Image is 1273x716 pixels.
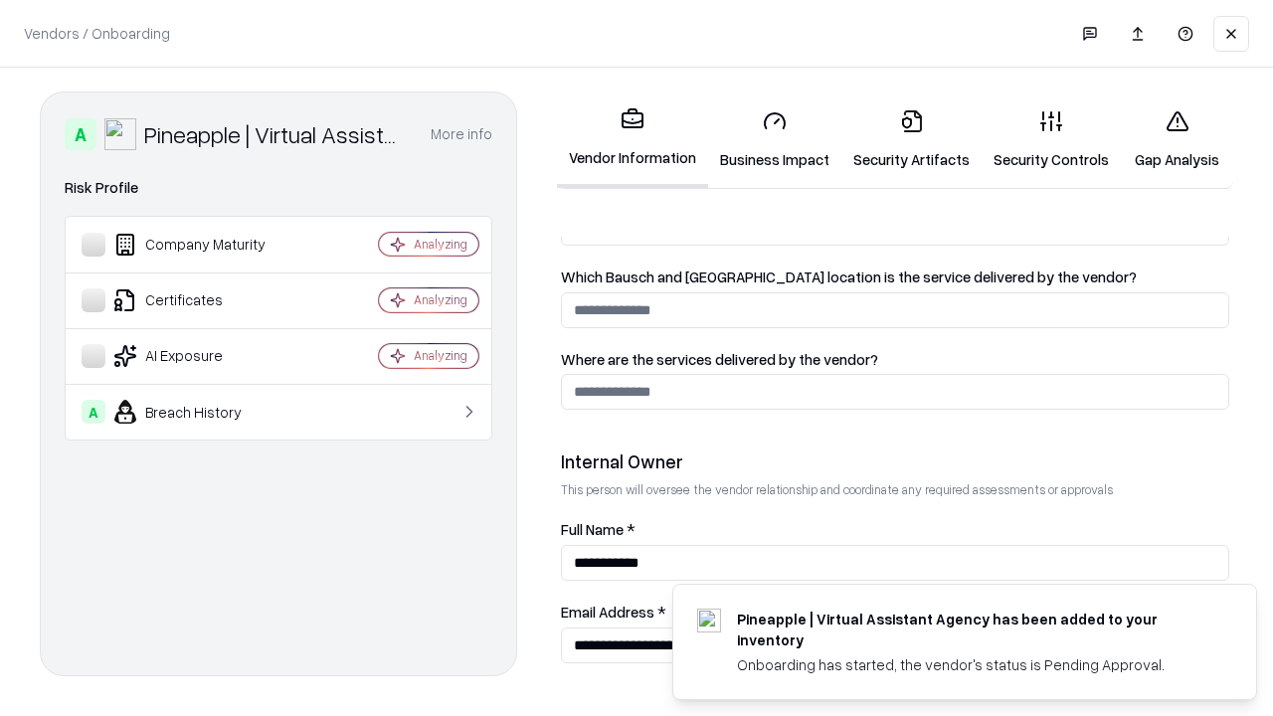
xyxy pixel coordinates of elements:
[65,176,492,200] div: Risk Profile
[737,654,1208,675] div: Onboarding has started, the vendor's status is Pending Approval.
[65,118,96,150] div: A
[82,233,319,257] div: Company Maturity
[144,118,407,150] div: Pineapple | Virtual Assistant Agency
[737,609,1208,650] div: Pineapple | Virtual Assistant Agency has been added to your inventory
[82,400,105,424] div: A
[708,93,841,186] a: Business Impact
[697,609,721,632] img: trypineapple.com
[414,291,467,308] div: Analyzing
[561,605,1229,620] label: Email Address *
[82,344,319,368] div: AI Exposure
[561,522,1229,537] label: Full Name *
[841,93,982,186] a: Security Artifacts
[1121,93,1233,186] a: Gap Analysis
[561,481,1229,498] p: This person will oversee the vendor relationship and coordinate any required assessments or appro...
[414,347,467,364] div: Analyzing
[82,400,319,424] div: Breach History
[431,116,492,152] button: More info
[561,269,1229,284] label: Which Bausch and [GEOGRAPHIC_DATA] location is the service delivered by the vendor?
[104,118,136,150] img: Pineapple | Virtual Assistant Agency
[24,23,170,44] p: Vendors / Onboarding
[557,91,708,188] a: Vendor Information
[82,288,319,312] div: Certificates
[982,93,1121,186] a: Security Controls
[414,236,467,253] div: Analyzing
[561,352,1229,367] label: Where are the services delivered by the vendor?
[561,449,1229,473] div: Internal Owner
